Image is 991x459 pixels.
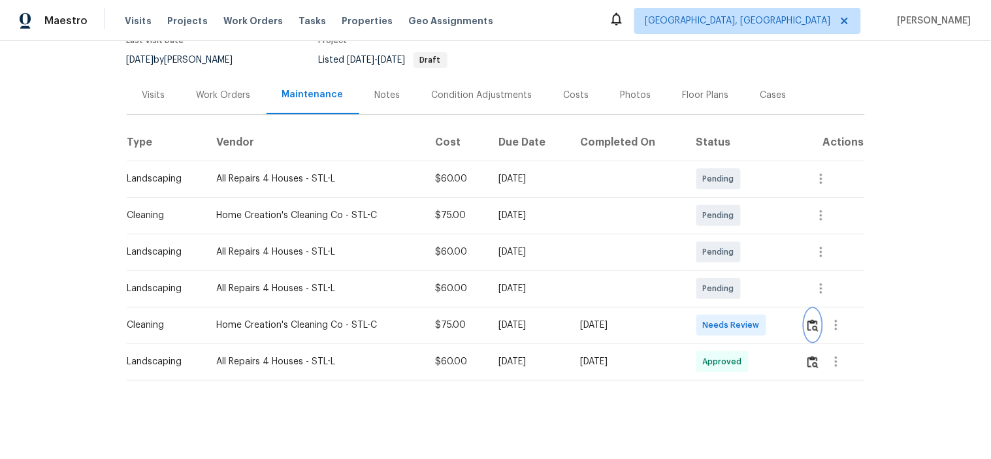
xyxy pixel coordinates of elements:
img: Review Icon [807,319,819,332]
span: Listed [319,55,447,65]
div: Home Creation's Cleaning Co - STL-C [216,319,414,332]
span: - [348,55,406,65]
div: All Repairs 4 Houses - STL-L [216,355,414,368]
div: Cleaning [127,319,196,332]
span: Approved [703,355,747,368]
div: Notes [375,89,400,102]
div: $75.00 [435,209,478,222]
div: All Repairs 4 Houses - STL-L [216,245,414,259]
th: Type [127,124,206,161]
img: Review Icon [807,356,819,368]
div: [DATE] [499,355,560,368]
div: Cases [760,89,787,102]
div: [DATE] [499,209,560,222]
span: Tasks [299,16,326,25]
span: Pending [703,172,739,185]
div: Cleaning [127,209,196,222]
span: Visits [125,14,152,27]
div: Landscaping [127,172,196,185]
th: Cost [425,124,489,161]
div: [DATE] [499,172,560,185]
div: by [PERSON_NAME] [127,52,249,68]
div: Photos [621,89,651,102]
div: Costs [564,89,589,102]
div: Condition Adjustments [432,89,532,102]
div: Home Creation's Cleaning Co - STL-C [216,209,414,222]
span: Properties [342,14,393,27]
span: [DATE] [378,55,406,65]
span: [DATE] [348,55,375,65]
th: Due Date [489,124,570,161]
span: Pending [703,282,739,295]
div: [DATE] [499,245,560,259]
button: Review Icon [805,309,820,341]
span: Draft [415,56,446,64]
div: Landscaping [127,355,196,368]
th: Actions [795,124,864,161]
span: Maestro [44,14,88,27]
span: Pending [703,209,739,222]
span: [GEOGRAPHIC_DATA], [GEOGRAPHIC_DATA] [645,14,831,27]
th: Completed On [570,124,686,161]
div: All Repairs 4 Houses - STL-L [216,172,414,185]
div: [DATE] [499,282,560,295]
span: [PERSON_NAME] [892,14,971,27]
span: Work Orders [223,14,283,27]
div: Floor Plans [683,89,729,102]
div: $60.00 [435,282,478,295]
span: [DATE] [127,55,154,65]
span: Projects [167,14,208,27]
div: [DATE] [581,319,675,332]
div: Landscaping [127,245,196,259]
div: [DATE] [499,319,560,332]
th: Vendor [206,124,425,161]
span: Geo Assignments [408,14,493,27]
div: Visits [142,89,165,102]
div: $60.00 [435,172,478,185]
div: Work Orders [197,89,251,102]
div: [DATE] [581,355,675,368]
button: Review Icon [805,346,820,377]
div: $60.00 [435,245,478,259]
div: $75.00 [435,319,478,332]
th: Status [686,124,795,161]
span: Pending [703,245,739,259]
div: $60.00 [435,355,478,368]
div: All Repairs 4 Houses - STL-L [216,282,414,295]
div: Landscaping [127,282,196,295]
div: Maintenance [282,88,344,101]
span: Needs Review [703,319,765,332]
